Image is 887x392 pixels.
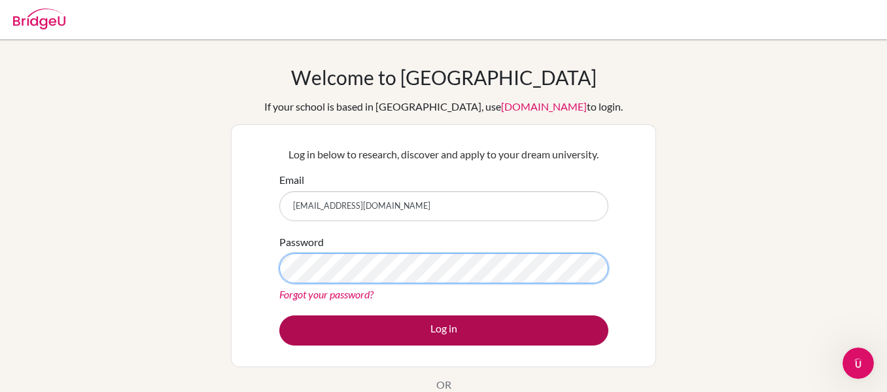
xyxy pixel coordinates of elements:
img: Bridge-U [13,9,65,29]
div: If your school is based in [GEOGRAPHIC_DATA], use to login. [264,99,623,115]
a: Forgot your password? [279,288,374,300]
button: Log in [279,315,608,346]
a: [DOMAIN_NAME] [501,100,587,113]
label: Password [279,234,324,250]
h1: Welcome to [GEOGRAPHIC_DATA] [291,65,597,89]
p: Log in below to research, discover and apply to your dream university. [279,147,608,162]
label: Email [279,172,304,188]
iframe: Intercom live chat [843,347,874,379]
